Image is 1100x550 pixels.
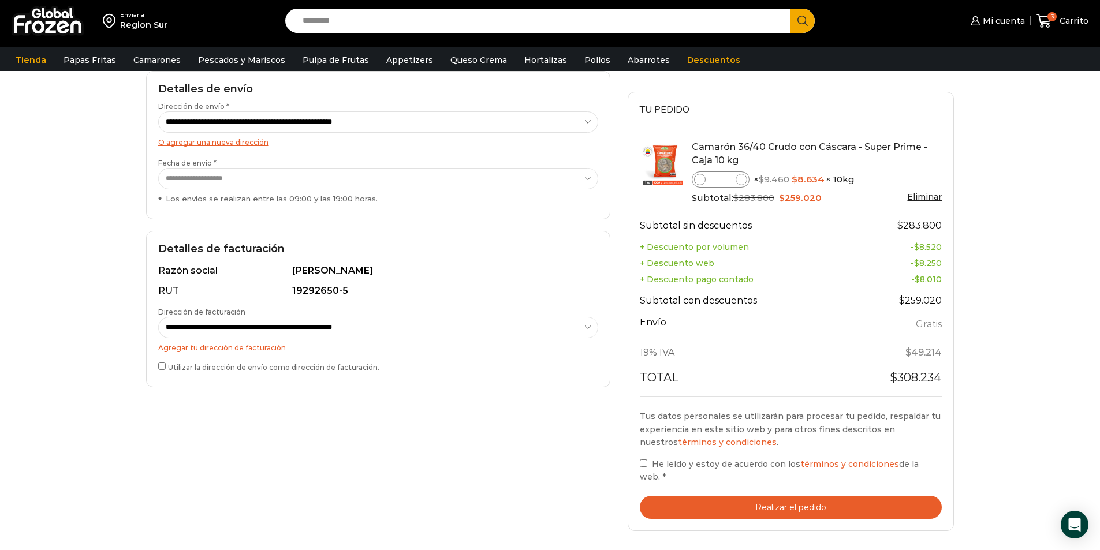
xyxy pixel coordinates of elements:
[640,239,853,255] th: + Descuento por volumen
[779,192,822,203] bdi: 259.020
[899,295,942,306] bdi: 259.020
[905,347,942,358] span: 49.214
[640,459,919,482] span: He leído y estoy de acuerdo con los de la web.
[907,192,942,202] a: Eliminar
[292,285,591,298] div: 19292650-5
[158,158,598,204] label: Fecha de envío *
[916,316,942,333] label: Gratis
[678,437,777,447] a: términos y condiciones
[640,314,853,340] th: Envío
[158,317,598,338] select: Dirección de facturación
[792,174,825,185] bdi: 8.634
[792,174,797,185] span: $
[120,19,167,31] div: Region Sur
[158,264,290,278] div: Razón social
[158,168,598,189] select: Fecha de envío * Los envíos se realizan entre las 09:00 y las 19:00 horas.
[897,220,942,231] bdi: 283.800
[733,192,774,203] bdi: 283.800
[158,138,269,147] a: O agregar una nueva dirección
[158,111,598,133] select: Dirección de envío *
[292,264,591,278] div: [PERSON_NAME]
[297,49,375,71] a: Pulpa de Frutas
[120,11,167,19] div: Enviar a
[968,9,1024,32] a: Mi cuenta
[692,171,942,188] div: × × 10kg
[640,255,853,271] th: + Descuento web
[58,49,122,71] a: Papas Fritas
[640,287,853,314] th: Subtotal con descuentos
[640,410,942,448] p: Tus datos personales se utilizarán para procesar tu pedido, respaldar tu experiencia en este siti...
[640,366,853,396] th: Total
[381,49,439,71] a: Appetizers
[640,340,853,366] th: 19% IVA
[779,192,785,203] span: $
[158,343,286,352] a: Agregar tu dirección de facturación
[1057,15,1088,27] span: Carrito
[519,49,573,71] a: Hortalizas
[681,49,746,71] a: Descuentos
[640,211,853,239] th: Subtotal sin descuentos
[158,243,598,256] h2: Detalles de facturación
[692,141,927,166] a: Camarón 36/40 Crudo con Cáscara - Super Prime - Caja 10 kg
[853,239,942,255] td: -
[905,347,911,358] span: $
[1061,511,1088,538] div: Open Intercom Messenger
[622,49,676,71] a: Abarrotes
[800,459,899,469] a: términos y condiciones
[158,193,598,204] div: Los envíos se realizan entre las 09:00 y las 19:00 horas.
[890,371,897,384] span: $
[1036,8,1088,35] a: 3 Carrito
[980,15,1025,27] span: Mi cuenta
[692,192,942,204] div: Subtotal:
[853,255,942,271] td: -
[445,49,513,71] a: Queso Crema
[790,9,815,33] button: Search button
[915,274,942,285] bdi: 8.010
[914,258,942,268] bdi: 8.250
[915,274,920,285] span: $
[158,360,598,372] label: Utilizar la dirección de envío como dirección de facturación.
[1047,12,1057,21] span: 3
[158,307,598,338] label: Dirección de facturación
[640,459,647,467] input: He leído y estoy de acuerdo con lostérminos y condicionesde la web. *
[914,258,919,268] span: $
[662,472,666,482] abbr: requerido
[914,242,919,252] span: $
[706,173,736,186] input: Product quantity
[158,285,290,298] div: RUT
[192,49,291,71] a: Pescados y Mariscos
[103,11,120,31] img: address-field-icon.svg
[733,192,739,203] span: $
[890,371,942,384] bdi: 308.234
[759,174,789,185] bdi: 9.460
[914,242,942,252] bdi: 8.520
[640,103,689,116] span: Tu pedido
[158,83,598,96] h2: Detalles de envío
[158,102,598,133] label: Dirección de envío *
[759,174,764,185] span: $
[640,271,853,287] th: + Descuento pago contado
[853,271,942,287] td: -
[897,220,903,231] span: $
[899,295,905,306] span: $
[128,49,187,71] a: Camarones
[10,49,52,71] a: Tienda
[640,496,942,519] button: Realizar el pedido
[158,362,166,370] input: Utilizar la dirección de envío como dirección de facturación.
[579,49,616,71] a: Pollos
